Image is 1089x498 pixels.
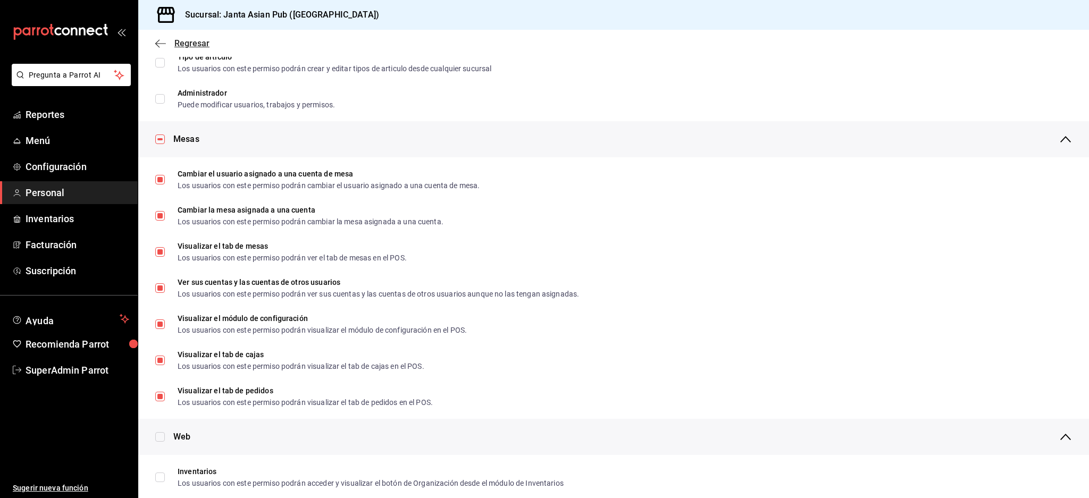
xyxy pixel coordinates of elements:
span: Reportes [26,107,129,122]
span: Menú [26,133,129,148]
span: Web [173,431,190,443]
span: Suscripción [26,264,129,278]
button: open_drawer_menu [117,28,125,36]
span: Sugerir nueva función [13,483,129,494]
span: Ayuda [26,313,115,325]
div: Puede modificar usuarios, trabajos y permisos. [178,101,335,108]
span: SuperAdmin Parrot [26,363,129,377]
div: Visualizar el tab de cajas [178,351,424,358]
span: Facturación [26,238,129,252]
div: Los usuarios con este permiso podrán ver sus cuentas y las cuentas de otros usuarios aunque no la... [178,290,579,298]
div: Los usuarios con este permiso podrán ver el tab de mesas en el POS. [178,254,407,261]
div: Visualizar el tab de mesas [178,242,407,250]
div: Los usuarios con este permiso podrán cambiar la mesa asignada a una cuenta. [178,218,443,225]
div: Visualizar el tab de pedidos [178,387,433,394]
span: Pregunta a Parrot AI [29,70,114,81]
button: Pregunta a Parrot AI [12,64,131,86]
span: Regresar [174,38,210,48]
div: Los usuarios con este permiso podrán visualizar el tab de pedidos en el POS. [178,399,433,406]
div: Administrador [178,89,335,97]
div: Visualizar el módulo de configuración [178,315,467,322]
span: Inventarios [26,212,129,226]
span: Configuración [26,159,129,174]
h3: Sucursal: Janta Asian Pub ([GEOGRAPHIC_DATA]) [177,9,379,21]
div: Los usuarios con este permiso podrán crear y editar tipos de articulo desde cualquier sucursal [178,65,491,72]
div: Ver sus cuentas y las cuentas de otros usuarios [178,278,579,286]
div: Cambiar la mesa asignada a una cuenta [178,206,443,214]
a: Pregunta a Parrot AI [7,77,131,88]
button: Regresar [155,38,210,48]
span: Mesas [173,133,199,146]
div: Inventarios [178,468,564,475]
div: Cambiar el usuario asignado a una cuenta de mesa [178,170,480,178]
span: Personal [26,185,129,200]
div: Los usuarios con este permiso podrán visualizar el módulo de configuración en el POS. [178,326,467,334]
span: Recomienda Parrot [26,337,129,351]
div: Los usuarios con este permiso podrán cambiar el usuario asignado a una cuenta de mesa. [178,182,480,189]
div: Los usuarios con este permiso podrán acceder y visualizar el botón de Organización desde el módul... [178,479,564,487]
div: Tipo de artículo [178,53,491,61]
div: Los usuarios con este permiso podrán visualizar el tab de cajas en el POS. [178,362,424,370]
